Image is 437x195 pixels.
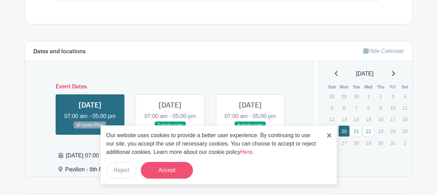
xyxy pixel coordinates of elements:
[399,91,411,102] p: 4
[338,114,350,125] p: 13
[399,138,411,148] p: 1
[326,84,338,91] th: Sun
[241,149,253,155] a: Here
[356,70,373,78] span: [DATE]
[326,102,338,113] p: 5
[375,102,386,113] p: 9
[363,102,374,113] p: 8
[375,114,386,125] p: 16
[338,138,350,148] p: 27
[350,125,362,137] a: 21
[50,84,291,90] h6: Event Dates
[399,126,411,136] p: 25
[363,91,374,102] p: 1
[399,114,411,125] p: 18
[338,91,350,102] p: 29
[350,91,362,102] p: 30
[338,102,350,113] p: 6
[387,114,398,125] p: 17
[375,91,386,102] p: 2
[66,151,304,160] div: [DATE] 07:00 am to 05:00 pm
[363,114,374,125] p: 15
[338,125,350,137] a: 20
[399,84,411,91] th: Sat
[33,48,86,55] h6: Dates and locations
[387,126,398,136] p: 24
[327,133,331,138] img: close_button-5f87c8562297e5c2d7936805f587ecaba9071eb48480494691a3f1689db116b3.svg
[362,84,374,91] th: Wed
[363,125,374,137] a: 22
[65,165,162,177] div: Pavilion - 8th Floor - Rooms 30, 31, 32,
[350,138,362,148] p: 28
[141,162,193,179] button: Accept
[106,162,137,179] button: Reject
[399,102,411,113] p: 11
[387,91,398,102] p: 3
[387,84,399,91] th: Fri
[374,84,387,91] th: Thu
[338,84,350,91] th: Mon
[350,102,362,113] p: 7
[375,126,386,136] p: 23
[326,91,338,102] p: 28
[363,48,404,54] a: Hide Calendar
[350,114,362,125] p: 14
[326,114,338,125] p: 12
[106,131,320,156] p: Our website uses cookies to provide a better user experience. By continuing to use our site, you ...
[375,138,386,148] p: 30
[363,138,374,148] p: 29
[350,84,362,91] th: Tue
[387,138,398,148] p: 31
[387,102,398,113] p: 10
